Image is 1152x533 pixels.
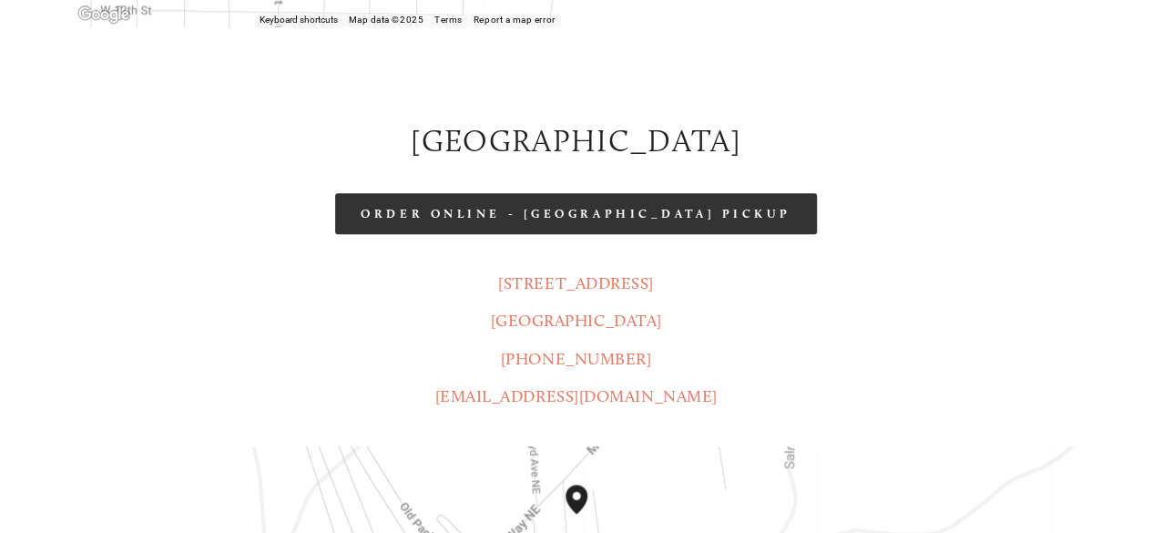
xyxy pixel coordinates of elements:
[501,349,652,369] a: [PHONE_NUMBER]
[434,386,717,406] a: [EMAIL_ADDRESS][DOMAIN_NAME]
[335,193,816,234] a: Order Online - [GEOGRAPHIC_DATA] Pickup
[490,273,661,331] a: [STREET_ADDRESS][GEOGRAPHIC_DATA]
[69,119,1083,162] h2: [GEOGRAPHIC_DATA]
